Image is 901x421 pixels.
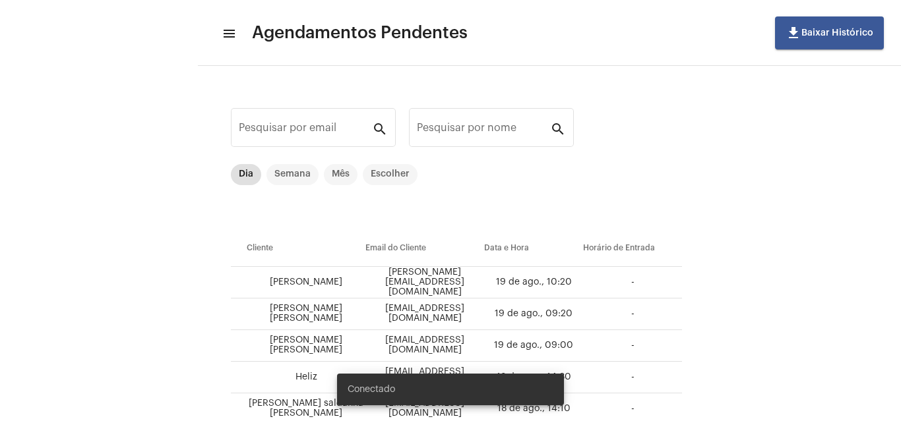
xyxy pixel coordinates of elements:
button: Baixar Histórico [775,16,884,49]
mat-chip: Mês [324,164,357,185]
td: [PERSON_NAME] [PERSON_NAME] [231,330,365,362]
td: 19 de ago., 09:20 [484,298,583,330]
td: [EMAIL_ADDRESS][DOMAIN_NAME] [365,330,484,362]
span: Agendamentos Pendentes [252,22,468,43]
td: [PERSON_NAME][EMAIL_ADDRESS][DOMAIN_NAME] [365,267,484,298]
mat-icon: search [550,121,566,136]
mat-icon: file_download [786,25,801,41]
td: - [583,298,682,330]
td: [PERSON_NAME] [231,267,365,298]
td: - [583,330,682,362]
input: Pesquisar por nome [417,125,550,136]
td: [EMAIL_ADDRESS][DOMAIN_NAME] [365,298,484,330]
th: Email do Cliente [365,230,484,267]
td: [PERSON_NAME] [PERSON_NAME] [231,298,365,330]
th: Cliente [231,230,365,267]
th: Data e Hora [484,230,583,267]
td: 19 de ago., 09:00 [484,330,583,362]
mat-chip: Escolher [363,164,418,185]
mat-icon: sidenav icon [222,26,235,42]
input: Pesquisar por email [239,125,372,136]
td: Heliz [231,362,365,393]
mat-icon: search [372,121,388,136]
mat-chip: Dia [231,164,261,185]
span: Conectado [348,383,395,396]
td: - [583,267,682,298]
th: Horário de Entrada [583,230,682,267]
span: Baixar Histórico [786,28,873,38]
td: 19 de ago., 10:20 [484,267,583,298]
td: - [583,362,682,393]
mat-chip: Semana [266,164,319,185]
